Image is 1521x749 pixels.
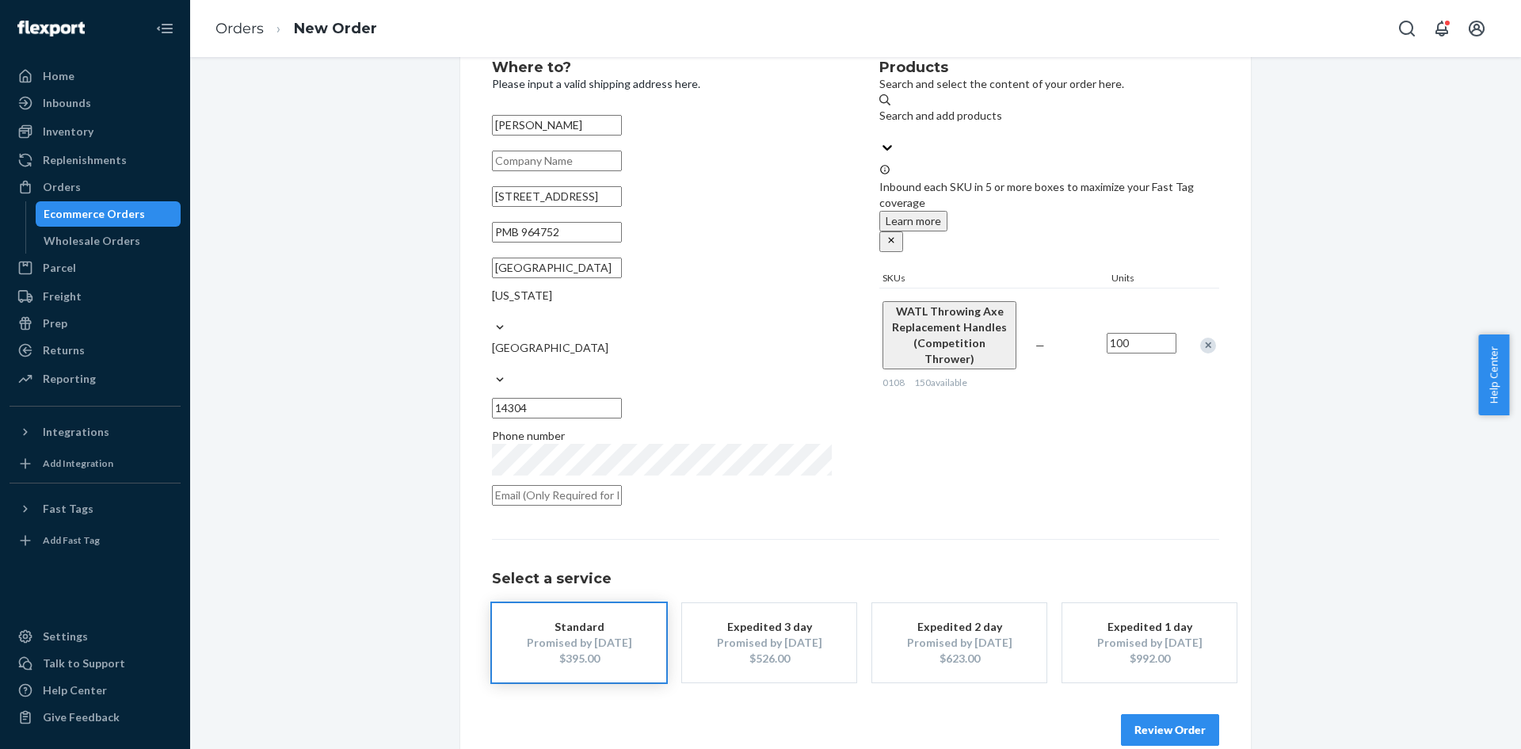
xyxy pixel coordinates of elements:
[1086,635,1213,651] div: Promised by [DATE]
[43,260,76,276] div: Parcel
[706,619,833,635] div: Expedited 3 day
[1478,334,1509,415] button: Help Center
[43,682,107,698] div: Help Center
[879,163,1219,252] div: Inbound each SKU in 5 or more boxes to maximize your Fast Tag coverage
[879,60,1219,76] h2: Products
[10,705,181,730] button: Give Feedback
[43,371,96,387] div: Reporting
[516,619,642,635] div: Standard
[1107,333,1176,353] input: Quantity
[492,485,622,506] input: Email (Only Required for International)
[896,651,1023,667] div: $623.00
[1391,13,1423,44] button: Open Search Box
[872,603,1046,682] button: Expedited 2 dayPromised by [DATE]$623.00
[492,304,494,319] input: [US_STATE]
[43,655,125,671] div: Talk to Support
[43,629,88,644] div: Settings
[10,119,181,144] a: Inventory
[215,20,264,37] a: Orders
[492,571,1219,587] h1: Select a service
[10,311,181,336] a: Prep
[43,289,82,304] div: Freight
[43,124,93,139] div: Inventory
[1108,271,1180,288] div: Units
[43,68,74,84] div: Home
[896,619,1023,635] div: Expedited 2 day
[492,288,832,304] div: [US_STATE]
[516,651,642,667] div: $395.00
[492,603,666,682] button: StandardPromised by [DATE]$395.00
[10,63,181,89] a: Home
[879,231,903,252] button: close
[492,186,622,207] input: Street Address
[10,338,181,363] a: Returns
[1426,13,1458,44] button: Open notifications
[10,174,181,200] a: Orders
[706,635,833,651] div: Promised by [DATE]
[10,419,181,445] button: Integrations
[879,211,947,231] button: Learn more
[492,222,622,243] input: Street Address 2 (Optional)
[10,651,181,676] a: Talk to Support
[879,108,1219,124] div: Search and add products
[1121,714,1219,746] button: Review Order
[879,271,1108,288] div: SKUs
[1062,603,1237,682] button: Expedited 1 dayPromised by [DATE]$992.00
[682,603,856,682] button: Expedited 3 dayPromised by [DATE]$526.00
[10,451,181,476] a: Add Integration
[914,376,967,388] span: 150 available
[492,356,494,372] input: [GEOGRAPHIC_DATA]
[492,340,832,356] div: [GEOGRAPHIC_DATA]
[1086,619,1213,635] div: Expedited 1 day
[10,255,181,281] a: Parcel
[10,284,181,309] a: Freight
[17,21,85,36] img: Flexport logo
[44,233,140,249] div: Wholesale Orders
[492,151,622,171] input: Company Name
[36,228,181,254] a: Wholesale Orders
[492,115,622,136] input: First & Last Name
[203,6,390,52] ol: breadcrumbs
[43,95,91,111] div: Inbounds
[1035,338,1045,352] span: —
[294,20,377,37] a: New Order
[44,206,145,222] div: Ecommerce Orders
[10,624,181,649] a: Settings
[10,678,181,703] a: Help Center
[1086,651,1213,667] div: $992.00
[36,201,181,227] a: Ecommerce Orders
[492,60,832,76] h2: Where to?
[149,13,181,44] button: Close Navigation
[1461,13,1492,44] button: Open account menu
[10,90,181,116] a: Inbounds
[882,301,1016,369] button: WATL Throwing Axe Replacement Handles (Competition Thrower)
[492,258,622,278] input: City
[43,424,109,440] div: Integrations
[43,457,113,470] div: Add Integration
[492,398,622,418] input: ZIP Code
[879,76,1219,92] p: Search and select the content of your order here.
[43,501,93,517] div: Fast Tags
[896,635,1023,651] div: Promised by [DATE]
[43,179,81,195] div: Orders
[516,635,642,651] div: Promised by [DATE]
[10,528,181,553] a: Add Fast Tag
[43,342,85,358] div: Returns
[43,709,120,725] div: Give Feedback
[1200,338,1216,353] div: Remove Item
[43,315,67,331] div: Prep
[10,496,181,522] button: Fast Tags
[882,376,905,388] span: 0108
[706,651,833,667] div: $526.00
[492,76,832,92] p: Please input a valid shipping address here.
[492,429,565,442] span: Phone number
[43,152,127,168] div: Replenishments
[43,533,100,547] div: Add Fast Tag
[892,304,1007,365] span: WATL Throwing Axe Replacement Handles (Competition Thrower)
[10,366,181,392] a: Reporting
[10,147,181,173] a: Replenishments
